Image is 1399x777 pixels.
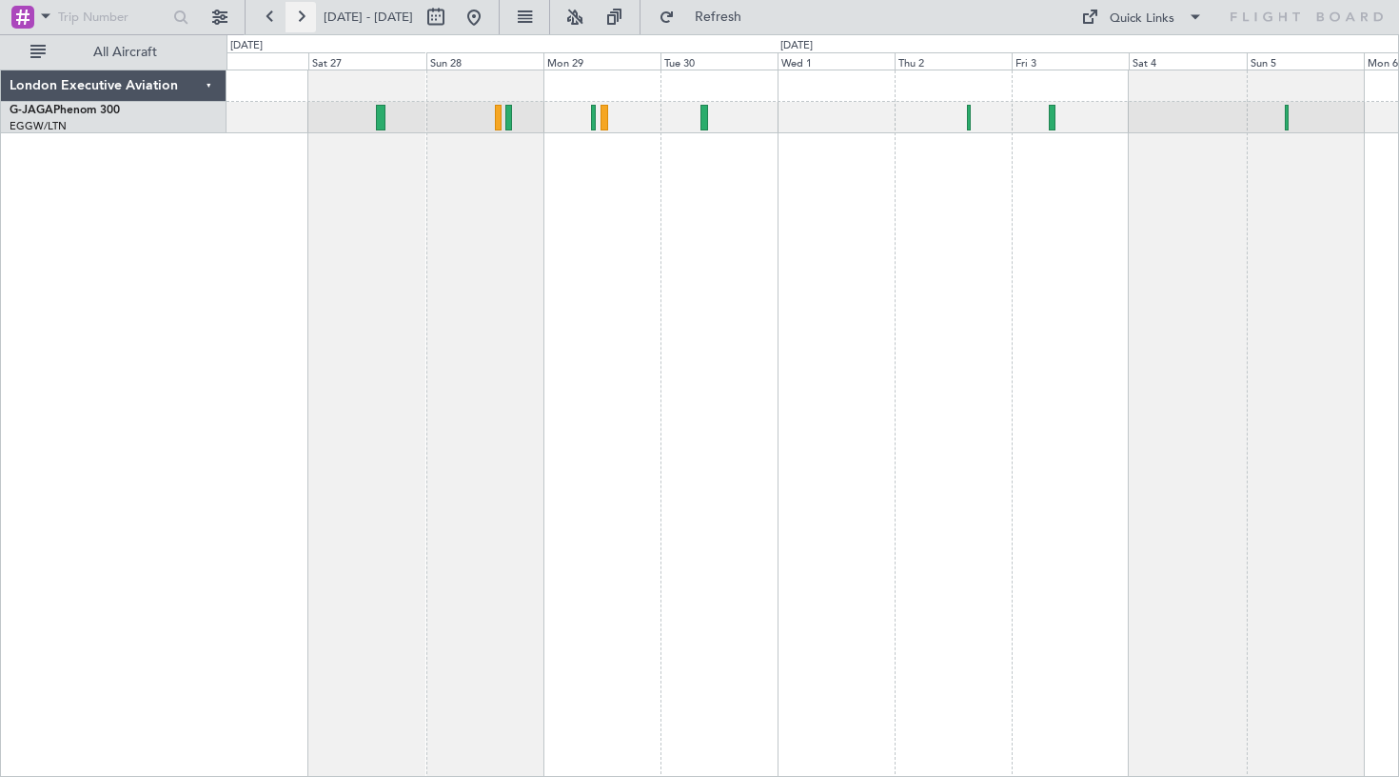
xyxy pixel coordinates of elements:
[426,52,543,70] div: Sun 28
[324,9,413,26] span: [DATE] - [DATE]
[1247,52,1364,70] div: Sun 5
[780,38,813,54] div: [DATE]
[1110,10,1174,29] div: Quick Links
[58,3,167,31] input: Trip Number
[10,105,120,116] a: G-JAGAPhenom 300
[1072,2,1212,32] button: Quick Links
[191,52,308,70] div: Fri 26
[1129,52,1246,70] div: Sat 4
[650,2,764,32] button: Refresh
[660,52,778,70] div: Tue 30
[49,46,201,59] span: All Aircraft
[895,52,1012,70] div: Thu 2
[308,52,425,70] div: Sat 27
[778,52,895,70] div: Wed 1
[230,38,263,54] div: [DATE]
[543,52,660,70] div: Mon 29
[10,119,67,133] a: EGGW/LTN
[1012,52,1129,70] div: Fri 3
[679,10,759,24] span: Refresh
[21,37,207,68] button: All Aircraft
[10,105,53,116] span: G-JAGA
